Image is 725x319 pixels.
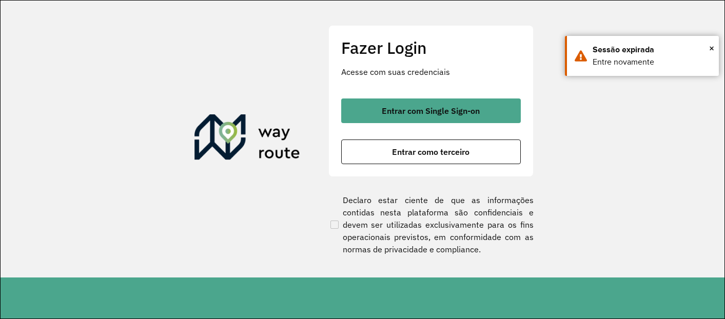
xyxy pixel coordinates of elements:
span: Entrar com Single Sign-on [382,107,480,115]
span: Entrar como terceiro [392,148,469,156]
h2: Fazer Login [341,38,521,57]
p: Acesse com suas credenciais [341,66,521,78]
img: Roteirizador AmbevTech [194,114,300,164]
button: button [341,98,521,123]
div: Sessão expirada [593,44,711,56]
label: Declaro estar ciente de que as informações contidas nesta plataforma são confidenciais e devem se... [328,194,534,255]
button: Close [709,41,714,56]
span: × [709,41,714,56]
div: Entre novamente [593,56,711,68]
button: button [341,139,521,164]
